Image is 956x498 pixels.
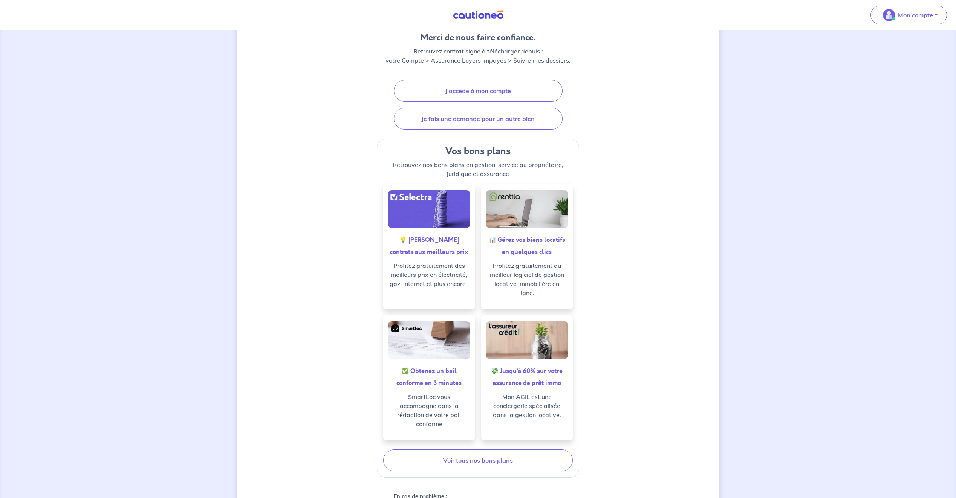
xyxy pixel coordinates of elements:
[870,6,947,24] button: illu_account_valid_menu.svgMon compte
[383,449,573,471] a: Voir tous nos bons plans
[389,392,469,428] p: SmartLoc vous accompagne dans la rédaction de votre bail conforme
[388,190,470,228] img: good-deals-selectra.alt
[486,190,568,228] img: good-deals-rentila.alt
[450,10,506,20] img: Cautioneo
[383,145,573,157] h4: Vos bons plans
[389,365,469,389] h5: ✅ Obtenez un bail conforme en 3 minutes
[388,321,470,359] img: good-deals-smartloc.alt
[383,160,573,178] p: Retrouvez nos bons plans en gestion, service au propriétaire, juridique et assurance
[394,80,563,102] a: J'accède à mon compte
[883,9,895,21] img: illu_account_valid_menu.svg
[385,47,571,65] p: Retrouvez contrat signé à télécharger depuis : votre Compte > Assurance Loyers Impayés > Suivre m...
[487,392,567,419] p: Mon AGIL est une conciergerie spécialisée dans la gestion locative.
[487,261,567,297] p: Profitez gratuitement du meilleur logiciel de gestion locative immobilière en ligne.
[394,108,563,130] a: Je fais une demande pour un autre bien
[389,261,469,288] p: Profitez gratuitement des meilleurs prix en électricité, gaz, internet et plus encore !
[898,11,933,20] p: Mon compte
[486,321,568,359] img: good-deals-agil.alt
[389,234,469,258] h5: 💡 [PERSON_NAME] contrats aux meilleurs prix
[487,365,567,389] h5: 💸 Jusqu’à 60% sur votre assurance de prêt immo
[385,32,571,44] h3: Merci de nous faire confiance.
[487,234,567,258] h5: 📊 Gérez vos biens locatifs en quelques clics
